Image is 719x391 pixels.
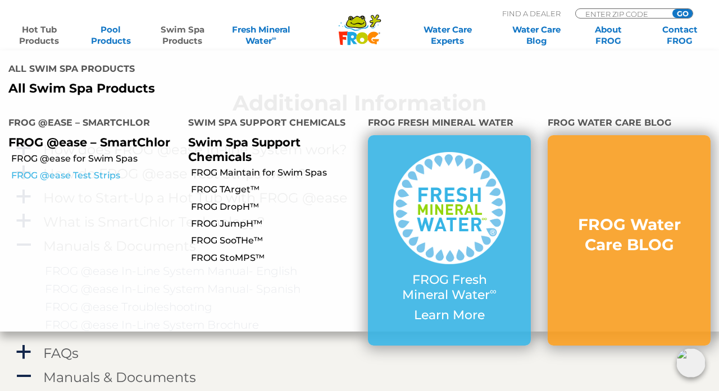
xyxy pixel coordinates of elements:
[191,201,359,213] a: FROG DropH™
[15,344,32,361] span: a
[390,273,508,302] p: FROG Fresh Mineral Water
[390,308,508,323] p: Learn More
[43,370,196,385] h4: Manuals & Documents
[191,167,359,179] a: FROG Maintain for Swim Spas
[509,24,565,47] a: Water CareBlog
[191,252,359,264] a: FROG StoMPS™
[502,8,561,19] p: Find A Dealer
[8,59,351,81] h4: All Swim Spa Products
[11,153,180,165] a: FROG @ease for Swim Spas
[14,367,705,388] a: A Manuals & Documents
[8,135,171,149] p: FROG @ease – SmartChlor
[191,183,359,196] a: FROG TArget™
[8,81,351,96] a: All Swim Spa Products
[676,348,706,378] img: openIcon
[548,113,711,135] h4: FROG Water Care BLOG
[570,214,688,255] h3: FROG Water Care BLOG
[402,24,493,47] a: Water CareExperts
[584,9,660,19] input: Zip Code Form
[188,113,351,135] h4: Swim Spa Support Chemicals
[580,24,636,47] a: AboutFROG
[154,24,210,47] a: Swim SpaProducts
[390,152,508,328] a: FROG Fresh Mineral Water∞ Learn More
[43,346,79,361] h4: FAQs
[652,24,708,47] a: ContactFROG
[570,214,688,266] a: FROG Water Care BLOG
[672,9,693,18] input: GO
[191,234,359,247] a: FROG SooTHe™
[188,135,301,163] a: Swim Spa Support Chemicals
[11,169,180,182] a: FROG @ease Test Strips
[83,24,139,47] a: PoolProducts
[368,113,531,135] h4: FROG Fresh Mineral Water
[15,368,32,385] span: A
[8,113,171,135] h4: FROG @ease – SmartChlor
[191,218,359,230] a: FROG JumpH™
[226,24,296,47] a: Fresh MineralWater∞
[11,24,67,47] a: Hot TubProducts
[490,286,497,297] sup: ∞
[272,34,276,42] sup: ∞
[14,343,705,364] a: a FAQs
